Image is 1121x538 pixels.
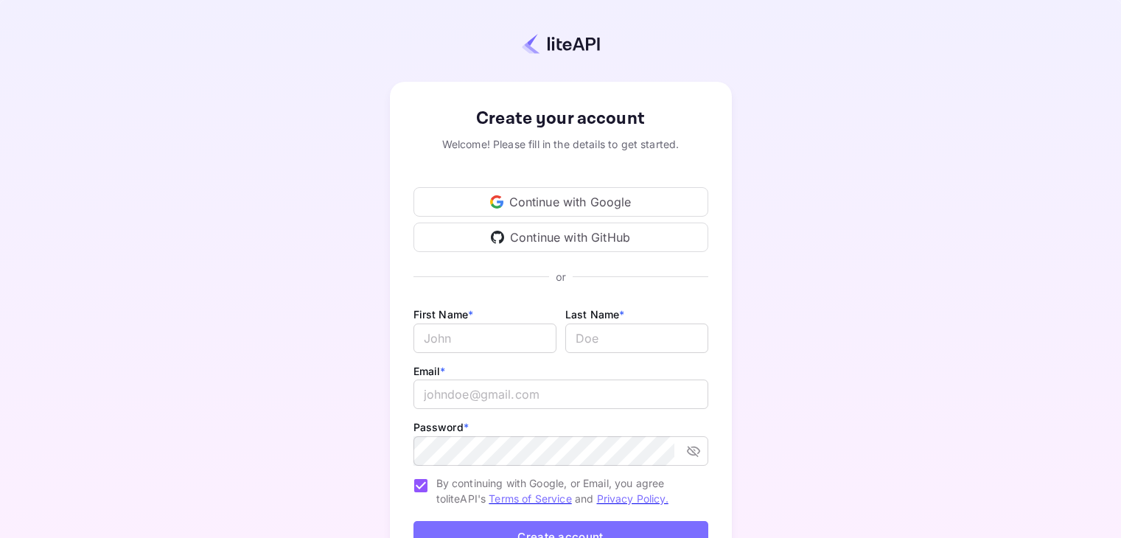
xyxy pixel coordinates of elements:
[436,475,696,506] span: By continuing with Google, or Email, you agree to liteAPI's and
[489,492,571,505] a: Terms of Service
[597,492,668,505] a: Privacy Policy.
[522,33,600,55] img: liteapi
[413,365,446,377] label: Email
[565,324,708,353] input: Doe
[413,136,708,152] div: Welcome! Please fill in the details to get started.
[413,380,708,409] input: johndoe@gmail.com
[413,308,474,321] label: First Name
[413,421,469,433] label: Password
[413,223,708,252] div: Continue with GitHub
[680,438,707,464] button: toggle password visibility
[413,187,708,217] div: Continue with Google
[413,324,556,353] input: John
[413,105,708,132] div: Create your account
[565,308,625,321] label: Last Name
